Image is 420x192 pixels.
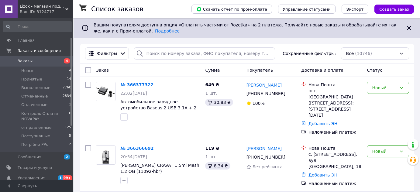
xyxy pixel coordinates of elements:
button: Создать заказ [374,5,414,14]
a: [PERSON_NAME] CRAVAT 1.5ml Mesh 1.2 Ом (11092-hbr) [120,163,199,174]
span: 649 ₴ [205,82,219,87]
div: 8.34 ₴ [205,162,230,170]
span: Выполненные [21,85,50,91]
span: Сумма [205,68,220,73]
span: Уведомления [18,175,45,181]
span: 22:02[DATE] [120,91,147,96]
span: Вашим покупателям доступна опция «Оплатить частями от Rozetka» на 2 платежа. Получайте новые зака... [94,22,396,33]
span: 100% [253,101,265,106]
div: Нова Пошта [308,145,362,151]
a: № 366366692 [120,146,153,151]
img: Фото товару [96,146,115,164]
span: 4 [69,68,71,74]
span: Заказы и сообщения [18,48,61,53]
a: Автомобильное зарядное устройство Baseus 2 USB 3.1A + 2 Прикуривателя 80W CRDYQ-01 Черное MB [120,99,196,122]
span: Статус [367,68,382,73]
span: Покупатель [246,68,273,73]
span: 125 [65,125,71,130]
h1: Список заказов [91,5,143,13]
div: Новый [372,84,397,91]
span: Заказы [18,58,33,64]
a: Подробнее [155,29,180,33]
a: [PERSON_NAME] [246,146,282,152]
div: Нова Пошта [308,82,362,88]
span: Контроль Оплати NOVAPAY [21,111,69,122]
span: 99+ [63,175,73,180]
div: 30.83 ₴ [205,99,233,106]
span: Создать заказ [379,7,409,12]
span: 2 [69,142,71,147]
div: Ваш ID: 3124717 [20,9,73,15]
span: 119 ₴ [205,146,219,151]
button: Управление статусами [278,5,336,14]
div: с. [STREET_ADDRESS]: вул. [GEOGRAPHIC_DATA], 18 [308,151,362,170]
span: Доставка и оплата [301,68,343,73]
a: Создать заказ [368,6,414,11]
span: Сообщения [18,154,41,160]
a: Фото товару [96,145,115,165]
img: Фото товару [96,82,115,101]
span: Потрібно РРо [21,142,48,147]
span: Скачать отчет по пром-оплате [196,6,267,12]
span: Отмененные [21,94,48,99]
span: Управление статусами [283,7,331,12]
span: Принятые [21,77,42,82]
span: 5 [69,133,71,139]
div: [PHONE_NUMBER] [245,153,287,161]
span: Оплаченные [21,102,47,108]
span: Заказ [96,68,109,73]
a: Добавить ЭН [308,121,337,126]
span: Фильтры [97,50,117,57]
div: Наложенный платеж [308,180,362,187]
span: Поступившые [21,133,50,139]
span: 20:54[DATE] [120,154,147,159]
span: 1 [58,175,63,180]
span: Товары и услуги [18,165,52,170]
span: 4 [64,58,70,63]
span: (10746) [355,51,372,56]
span: 1 шт. [205,154,217,159]
a: [PERSON_NAME] [246,82,282,88]
a: Добавить ЭН [308,173,337,177]
span: 14 [67,77,71,82]
span: Главная [18,38,35,43]
span: 1 [69,102,71,108]
div: пгт. [GEOGRAPHIC_DATA] ([STREET_ADDRESS]: [STREET_ADDRESS][DATE] [308,88,362,118]
div: [PHONE_NUMBER] [245,89,287,98]
span: 0 [69,111,71,122]
span: Сохраненные фильтры: [283,50,336,57]
span: Lizok - магазин подарков [20,4,65,9]
span: 7760 [63,85,71,91]
span: Экспорт [346,7,363,12]
button: Экспорт [342,5,368,14]
input: Поиск по номеру заказа, ФИО покупателя, номеру телефона, Email, номеру накладной [134,47,275,60]
div: Новый [372,148,397,155]
span: Все [346,50,354,57]
button: Скачать отчет по пром-оплате [191,5,272,14]
span: Без рейтинга [253,164,283,169]
input: Поиск [3,21,72,32]
div: Наложенный платеж [308,129,362,135]
span: 2834 [63,94,71,99]
a: № 366377322 [120,82,153,87]
span: 1 шт. [205,91,217,96]
span: Новые [21,68,35,74]
span: отправленные [21,125,51,130]
span: 2 [64,154,70,159]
